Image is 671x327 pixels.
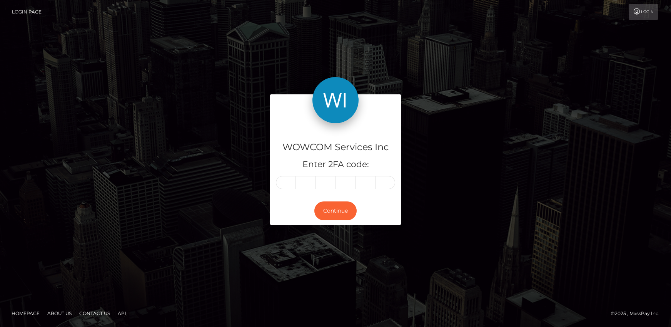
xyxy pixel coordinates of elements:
h4: WOWCOM Services Inc [276,141,395,154]
div: © 2025 , MassPay Inc. [611,309,665,318]
button: Continue [314,201,357,220]
a: Homepage [8,307,43,319]
a: Contact Us [76,307,113,319]
h5: Enter 2FA code: [276,159,395,171]
a: Login [629,4,658,20]
a: API [115,307,129,319]
a: Login Page [12,4,42,20]
img: WOWCOM Services Inc [312,77,359,123]
a: About Us [44,307,75,319]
